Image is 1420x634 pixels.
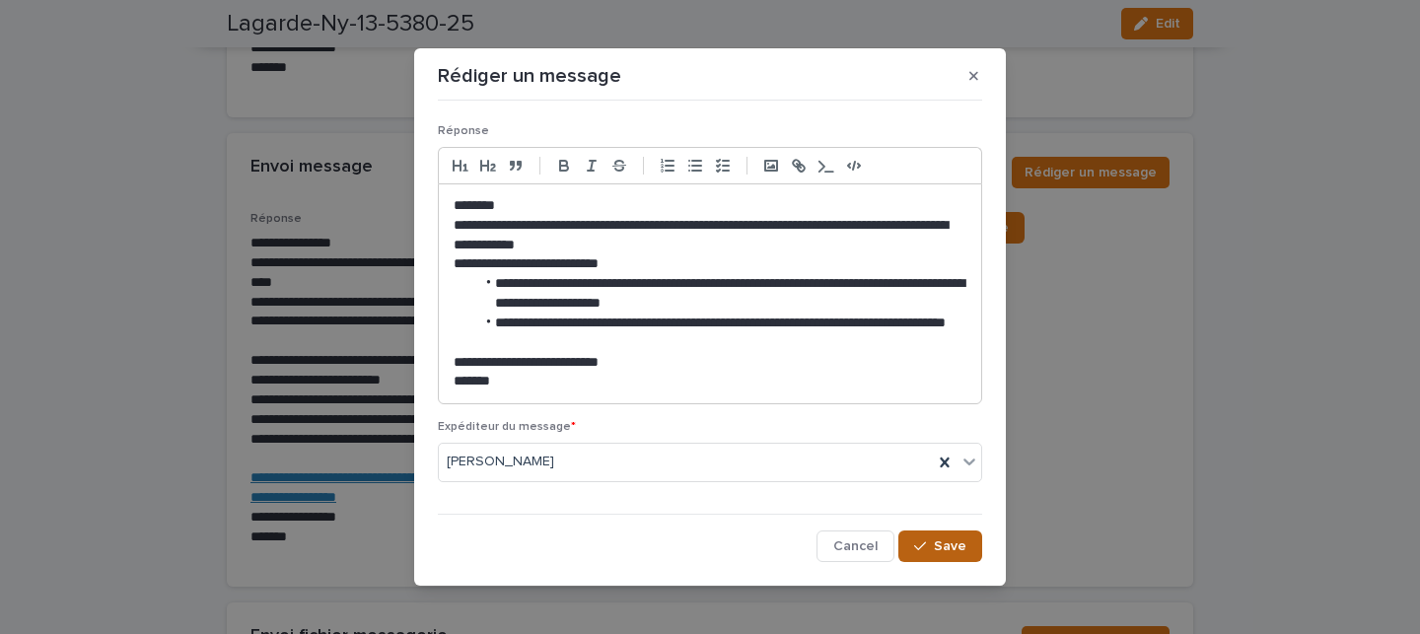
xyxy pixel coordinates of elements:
span: Expéditeur du message [438,421,576,433]
p: Rédiger un message [438,64,621,88]
span: Cancel [833,539,878,553]
span: [PERSON_NAME] [447,452,554,472]
span: Save [934,539,966,553]
button: Save [898,530,982,562]
span: Réponse [438,125,489,137]
button: Cancel [816,530,894,562]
